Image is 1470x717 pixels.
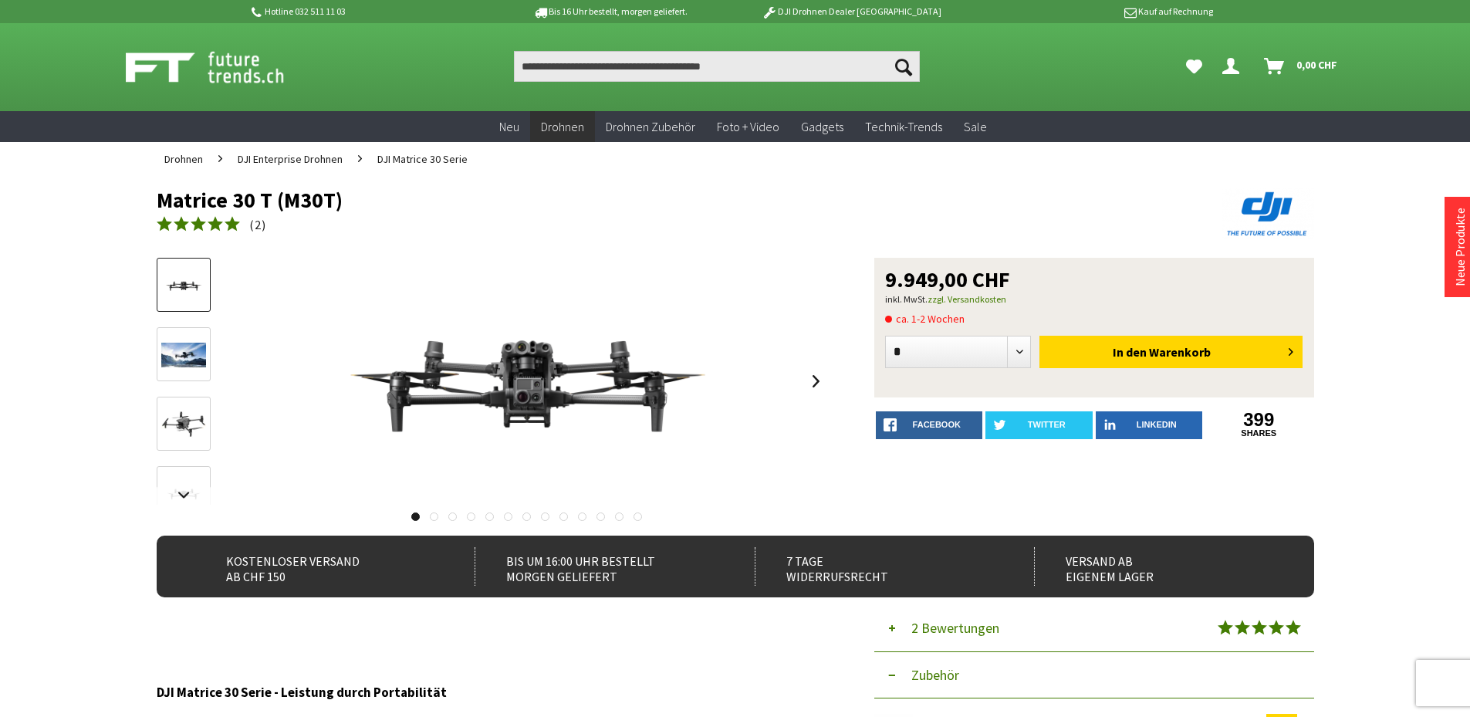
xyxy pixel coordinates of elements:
[488,111,530,143] a: Neu
[238,152,343,166] span: DJI Enterprise Drohnen
[1216,51,1252,82] a: Dein Konto
[249,217,266,232] span: ( )
[157,215,266,235] a: (2)
[1034,547,1280,586] div: Versand ab eigenem Lager
[499,119,519,134] span: Neu
[885,309,965,328] span: ca. 1-2 Wochen
[1222,188,1314,239] img: DJI
[157,682,828,702] h3: DJI Matrice 30 Serie - Leistung durch Portabilität
[195,547,441,586] div: Kostenloser Versand ab CHF 150
[706,111,790,143] a: Foto + Video
[161,273,206,299] img: Vorschau: Matrice 30 T (M30T)
[541,119,584,134] span: Drohnen
[885,269,1010,290] span: 9.949,00 CHF
[1205,428,1313,438] a: shares
[876,411,983,439] a: facebook
[854,111,953,143] a: Technik-Trends
[985,411,1093,439] a: twitter
[377,152,468,166] span: DJI Matrice 30 Serie
[928,293,1006,305] a: zzgl. Versandkosten
[1028,420,1066,429] span: twitter
[1113,344,1147,360] span: In den
[255,217,262,232] span: 2
[887,51,920,82] button: Suchen
[953,111,998,143] a: Sale
[865,119,942,134] span: Technik-Trends
[885,290,1303,309] p: inkl. MwSt.
[157,142,211,176] a: Drohnen
[874,652,1314,698] button: Zubehör
[249,2,490,21] p: Hotline 032 511 11 03
[1296,52,1337,77] span: 0,00 CHF
[1039,336,1303,368] button: In den Warenkorb
[1258,51,1345,82] a: Warenkorb
[1205,411,1313,428] a: 399
[530,111,595,143] a: Drohnen
[475,547,721,586] div: Bis um 16:00 Uhr bestellt Morgen geliefert
[717,119,779,134] span: Foto + Video
[514,51,920,82] input: Produkt, Marke, Kategorie, EAN, Artikelnummer…
[801,119,843,134] span: Gadgets
[874,605,1314,652] button: 2 Bewertungen
[1137,420,1177,429] span: LinkedIn
[157,188,1083,211] h1: Matrice 30 T (M30T)
[790,111,854,143] a: Gadgets
[1149,344,1211,360] span: Warenkorb
[1096,411,1203,439] a: LinkedIn
[595,111,706,143] a: Drohnen Zubehör
[164,152,203,166] span: Drohnen
[1452,208,1468,286] a: Neue Produkte
[308,258,746,505] img: Matrice 30 T (M30T)
[1178,51,1210,82] a: Meine Favoriten
[731,2,972,21] p: DJI Drohnen Dealer [GEOGRAPHIC_DATA]
[972,2,1213,21] p: Kauf auf Rechnung
[126,48,318,86] img: Shop Futuretrends - zur Startseite wechseln
[230,142,350,176] a: DJI Enterprise Drohnen
[913,420,961,429] span: facebook
[606,119,695,134] span: Drohnen Zubehör
[490,2,731,21] p: Bis 16 Uhr bestellt, morgen geliefert.
[964,119,987,134] span: Sale
[370,142,475,176] a: DJI Matrice 30 Serie
[755,547,1001,586] div: 7 Tage Widerrufsrecht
